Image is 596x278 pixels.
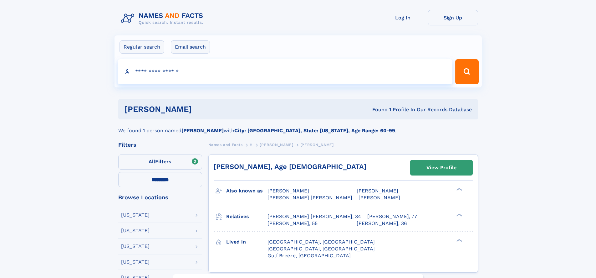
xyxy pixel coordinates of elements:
div: ❯ [455,213,462,217]
span: Gulf Breeze, [GEOGRAPHIC_DATA] [267,253,351,259]
span: [GEOGRAPHIC_DATA], [GEOGRAPHIC_DATA] [267,239,375,245]
label: Regular search [120,40,164,54]
span: [PERSON_NAME] [359,195,400,201]
input: search input [118,59,453,84]
span: [PERSON_NAME] [300,143,334,147]
a: View Profile [410,160,472,175]
span: [PERSON_NAME] [PERSON_NAME] [267,195,352,201]
div: [US_STATE] [121,260,150,265]
label: Filters [118,155,202,170]
div: Filters [118,142,202,148]
div: ❯ [455,187,462,191]
span: [PERSON_NAME] [357,188,398,194]
a: [PERSON_NAME], 55 [267,220,318,227]
a: [PERSON_NAME], Age [DEMOGRAPHIC_DATA] [214,163,366,170]
span: H [250,143,253,147]
a: [PERSON_NAME], 36 [357,220,407,227]
button: Search Button [455,59,478,84]
span: All [149,159,155,165]
img: Logo Names and Facts [118,10,208,27]
h3: Lived in [226,237,267,247]
a: [PERSON_NAME], 77 [367,213,417,220]
div: Found 1 Profile In Our Records Database [282,106,472,113]
span: [PERSON_NAME] [267,188,309,194]
div: We found 1 person named with . [118,119,478,134]
div: Browse Locations [118,195,202,200]
div: ❯ [455,238,462,242]
div: [US_STATE] [121,228,150,233]
div: View Profile [426,160,456,175]
h3: Relatives [226,211,267,222]
span: [GEOGRAPHIC_DATA], [GEOGRAPHIC_DATA] [267,246,375,252]
a: Names and Facts [208,141,243,149]
b: [PERSON_NAME] [181,128,224,134]
a: Log In [378,10,428,25]
a: [PERSON_NAME] [PERSON_NAME], 34 [267,213,361,220]
h1: [PERSON_NAME] [125,105,282,113]
b: City: [GEOGRAPHIC_DATA], State: [US_STATE], Age Range: 60-99 [234,128,395,134]
label: Email search [171,40,210,54]
span: [PERSON_NAME] [260,143,293,147]
div: [US_STATE] [121,212,150,218]
div: [US_STATE] [121,244,150,249]
a: H [250,141,253,149]
a: [PERSON_NAME] [260,141,293,149]
h3: Also known as [226,186,267,196]
a: Sign Up [428,10,478,25]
